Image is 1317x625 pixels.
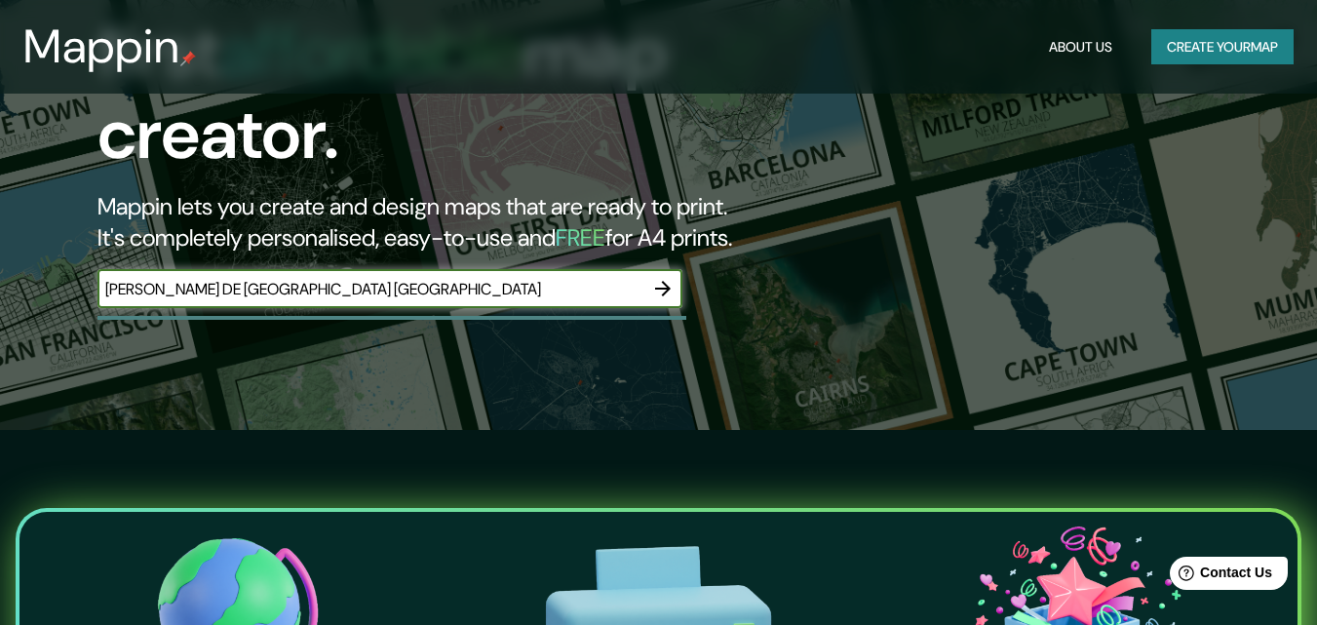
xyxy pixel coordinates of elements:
[1143,549,1296,604] iframe: Help widget launcher
[180,51,196,66] img: mappin-pin
[1041,29,1120,65] button: About Us
[23,20,180,74] h3: Mappin
[1151,29,1294,65] button: Create yourmap
[97,278,643,300] input: Choose your favourite place
[556,222,605,253] h5: FREE
[97,191,756,254] h2: Mappin lets you create and design maps that are ready to print. It's completely personalised, eas...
